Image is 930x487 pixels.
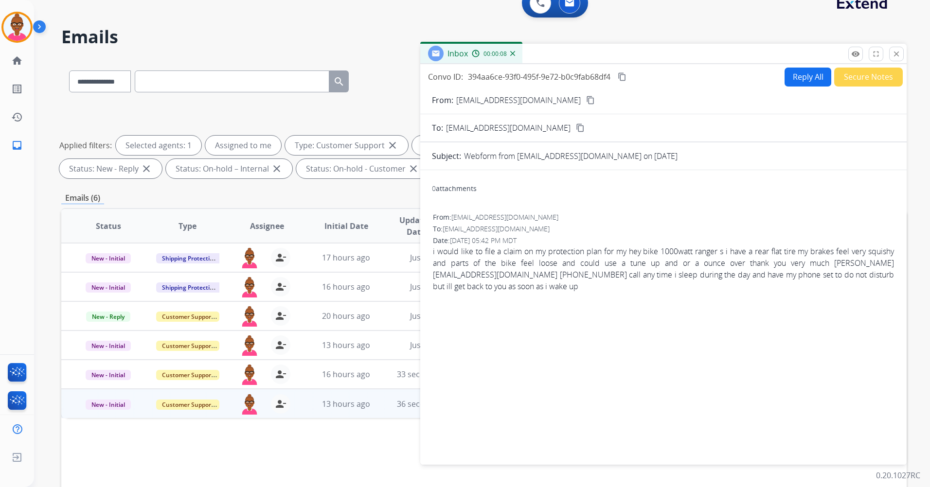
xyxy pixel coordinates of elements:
[275,252,286,263] mat-icon: person_remove
[432,184,477,193] div: attachments
[240,306,259,327] img: agent-avatar
[116,136,201,155] div: Selected agents: 1
[240,248,259,268] img: agent-avatar
[408,163,419,174] mat-icon: close
[410,311,441,321] span: Just now
[432,184,436,193] span: 0
[394,214,438,238] span: Updated Date
[11,139,23,151] mat-icon: inbox
[834,68,903,87] button: Secure Notes
[432,150,461,162] p: Subject:
[156,370,219,380] span: Customer Support
[456,94,581,106] p: [EMAIL_ADDRESS][DOMAIN_NAME]
[468,71,610,82] span: 394aa6ce-93f0-495f-9e72-b0c9fab68df4
[275,339,286,351] mat-icon: person_remove
[446,122,571,134] span: [EMAIL_ADDRESS][DOMAIN_NAME]
[450,236,517,245] span: [DATE] 05:42 PM MDT
[443,224,550,233] span: [EMAIL_ADDRESS][DOMAIN_NAME]
[240,277,259,297] img: agent-avatar
[387,139,398,151] mat-icon: close
[11,111,23,123] mat-icon: history
[275,310,286,322] mat-icon: person_remove
[397,399,454,409] span: 36 seconds ago
[576,123,585,132] mat-icon: content_copy
[618,72,626,81] mat-icon: content_copy
[410,252,441,263] span: Just now
[240,394,259,415] img: agent-avatar
[333,76,345,87] mat-icon: search
[447,48,468,59] span: Inbox
[275,368,286,380] mat-icon: person_remove
[271,163,283,174] mat-icon: close
[166,159,292,178] div: Status: On-hold – Internal
[872,50,880,58] mat-icon: fullscreen
[432,94,453,106] p: From:
[156,282,223,293] span: Shipping Protection
[86,312,130,322] span: New - Reply
[432,122,443,134] p: To:
[876,470,920,481] p: 0.20.1027RC
[59,139,112,151] p: Applied filters:
[397,369,454,380] span: 33 seconds ago
[851,50,860,58] mat-icon: remove_red_eye
[296,159,429,178] div: Status: On-hold - Customer
[322,369,370,380] span: 16 hours ago
[86,400,131,410] span: New - Initial
[96,220,121,232] span: Status
[483,50,507,58] span: 00:00:08
[156,312,219,322] span: Customer Support
[156,400,219,410] span: Customer Support
[156,253,223,263] span: Shipping Protection
[86,341,131,351] span: New - Initial
[59,159,162,178] div: Status: New - Reply
[433,245,894,292] span: i would like to file a claim on my protection plan for my hey bike 1000watt ranger s i have a rea...
[322,340,370,350] span: 13 hours ago
[179,220,197,232] span: Type
[11,83,23,95] mat-icon: list_alt
[433,236,894,245] div: Date:
[86,253,131,263] span: New - Initial
[412,136,539,155] div: Type: Shipping Protection
[11,55,23,67] mat-icon: home
[322,281,370,292] span: 16 hours ago
[433,212,894,222] div: From:
[61,192,104,204] p: Emails (6)
[61,27,907,47] h2: Emails
[240,335,259,356] img: agent-avatar
[156,341,219,351] span: Customer Support
[410,340,441,350] span: Just now
[785,68,831,87] button: Reply All
[86,370,131,380] span: New - Initial
[464,150,678,162] p: Webform from [EMAIL_ADDRESS][DOMAIN_NAME] on [DATE]
[322,252,370,263] span: 17 hours ago
[322,399,370,409] span: 13 hours ago
[86,282,131,293] span: New - Initial
[250,220,284,232] span: Assignee
[322,311,370,321] span: 20 hours ago
[205,136,281,155] div: Assigned to me
[240,365,259,385] img: agent-avatar
[892,50,901,58] mat-icon: close
[451,212,558,222] span: [EMAIL_ADDRESS][DOMAIN_NAME]
[141,163,152,174] mat-icon: close
[275,281,286,293] mat-icon: person_remove
[433,224,894,234] div: To:
[275,398,286,410] mat-icon: person_remove
[410,281,441,292] span: Just now
[285,136,408,155] div: Type: Customer Support
[428,71,463,83] p: Convo ID:
[3,14,31,41] img: avatar
[586,96,595,104] mat-icon: content_copy
[324,220,368,232] span: Initial Date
